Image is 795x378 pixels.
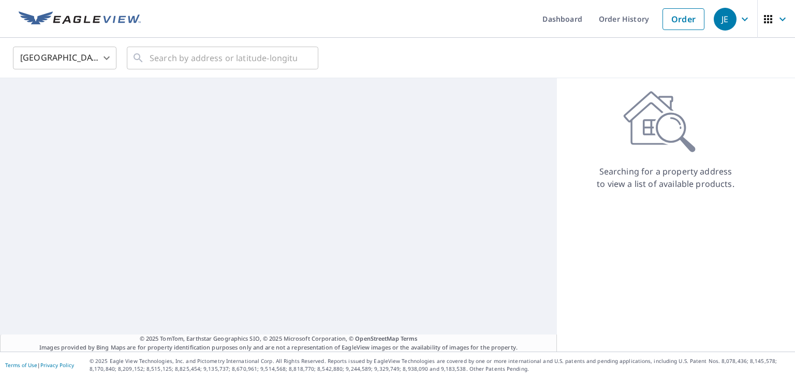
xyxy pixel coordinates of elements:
a: Privacy Policy [40,361,74,369]
a: Terms of Use [5,361,37,369]
img: EV Logo [19,11,141,27]
div: [GEOGRAPHIC_DATA] [13,43,116,72]
span: © 2025 TomTom, Earthstar Geographics SIO, © 2025 Microsoft Corporation, © [140,335,418,343]
p: © 2025 Eagle View Technologies, Inc. and Pictometry International Corp. All Rights Reserved. Repo... [90,357,790,373]
p: | [5,362,74,368]
a: OpenStreetMap [355,335,399,342]
div: JE [714,8,737,31]
a: Order [662,8,704,30]
input: Search by address or latitude-longitude [150,43,297,72]
a: Terms [401,335,418,342]
p: Searching for a property address to view a list of available products. [596,165,735,190]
